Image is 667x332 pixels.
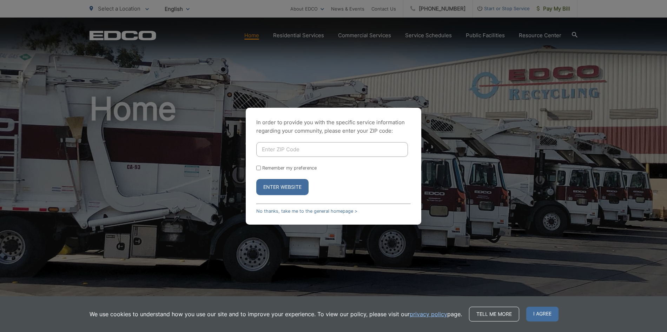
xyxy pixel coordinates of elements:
[256,179,309,195] button: Enter Website
[410,310,447,318] a: privacy policy
[256,208,357,214] a: No thanks, take me to the general homepage >
[90,310,462,318] p: We use cookies to understand how you use our site and to improve your experience. To view our pol...
[256,142,408,157] input: Enter ZIP Code
[256,118,411,135] p: In order to provide you with the specific service information regarding your community, please en...
[526,307,559,321] span: I agree
[469,307,519,321] a: Tell me more
[262,165,317,171] label: Remember my preference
